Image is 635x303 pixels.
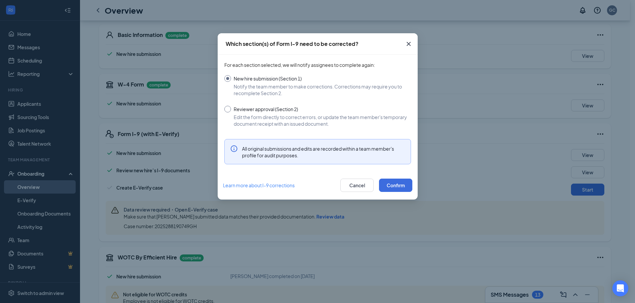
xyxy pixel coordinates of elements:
button: Confirm [379,179,412,192]
span: All original submissions and edits are recorded within a team member's profile for audit purposes. [242,146,394,158]
div: Which section(s) of Form I-9 need to be corrected? [226,40,358,48]
svg: Info [230,145,238,153]
div: Open Intercom Messenger [612,280,628,296]
button: Close [400,33,418,55]
span: Learn more about I-9 corrections [223,182,295,189]
svg: Cross [405,40,413,48]
button: Cancel [340,179,374,192]
span: For each section selected, we will notify assignees to complete again: [224,61,411,69]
